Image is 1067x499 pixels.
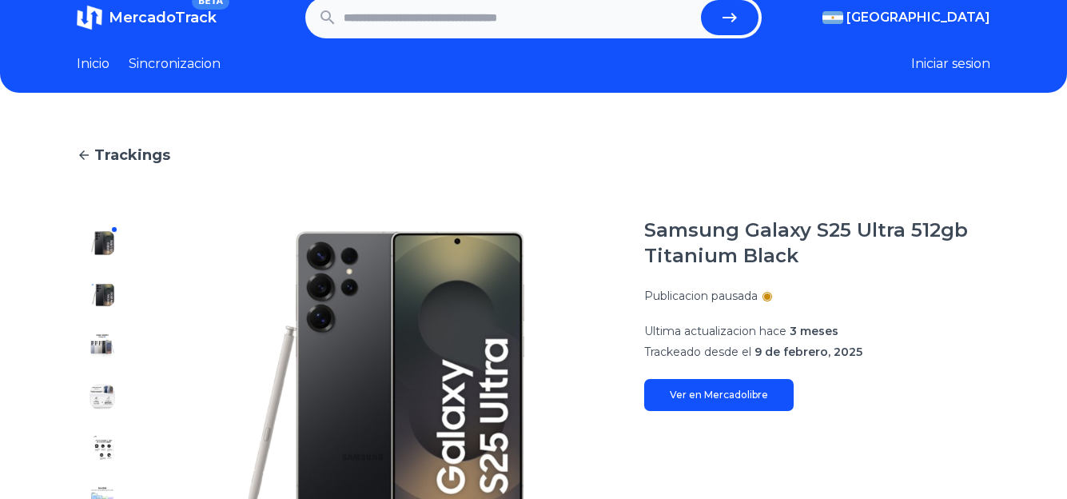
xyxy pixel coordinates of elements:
[644,379,794,411] a: Ver en Mercadolibre
[846,8,990,27] span: [GEOGRAPHIC_DATA]
[77,54,109,74] a: Inicio
[77,5,102,30] img: MercadoTrack
[90,333,115,358] img: Samsung Galaxy S25 Ultra 512gb Titanium Black
[109,9,217,26] span: MercadoTrack
[644,288,758,304] p: Publicacion pausada
[129,54,221,74] a: Sincronizacion
[754,345,862,359] span: 9 de febrero, 2025
[822,8,990,27] button: [GEOGRAPHIC_DATA]
[644,218,990,269] h1: Samsung Galaxy S25 Ultra 512gb Titanium Black
[822,11,843,24] img: Argentina
[90,230,115,256] img: Samsung Galaxy S25 Ultra 512gb Titanium Black
[94,144,170,166] span: Trackings
[790,324,838,338] span: 3 meses
[90,281,115,307] img: Samsung Galaxy S25 Ultra 512gb Titanium Black
[90,384,115,409] img: Samsung Galaxy S25 Ultra 512gb Titanium Black
[911,54,990,74] button: Iniciar sesion
[77,5,217,30] a: MercadoTrackBETA
[77,144,990,166] a: Trackings
[90,435,115,461] img: Samsung Galaxy S25 Ultra 512gb Titanium Black
[644,345,751,359] span: Trackeado desde el
[644,324,786,338] span: Ultima actualizacion hace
